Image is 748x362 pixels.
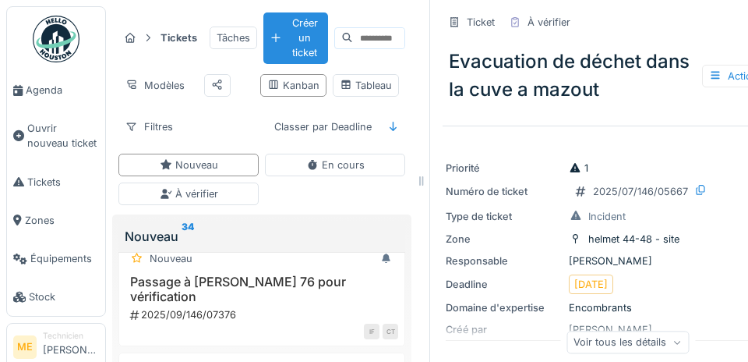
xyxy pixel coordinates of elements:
[182,227,194,246] sup: 34
[446,209,563,224] div: Type de ticket
[125,227,399,246] div: Nouveau
[446,300,563,315] div: Domaine d'expertise
[263,12,328,64] div: Créer un ticket
[125,275,398,304] h3: Passage à [PERSON_NAME] 76 pour vérification
[7,109,105,162] a: Ouvrir nouveau ticket
[210,27,257,49] div: Tâches
[467,15,495,30] div: Ticket
[26,83,99,98] span: Agenda
[25,213,99,228] span: Zones
[150,251,192,266] div: Nouveau
[154,30,203,45] strong: Tickets
[7,163,105,201] a: Tickets
[13,335,37,359] li: ME
[446,161,563,176] div: Priorité
[43,330,99,342] div: Technicien
[118,74,192,97] div: Modèles
[33,16,79,62] img: Badge_color-CXgf-gQk.svg
[7,240,105,278] a: Équipements
[160,158,218,172] div: Nouveau
[446,184,563,199] div: Numéro de ticket
[7,278,105,316] a: Stock
[306,158,365,172] div: En cours
[27,121,99,151] span: Ouvrir nouveau ticket
[267,78,319,93] div: Kanban
[27,175,99,190] span: Tickets
[574,277,608,292] div: [DATE]
[446,232,563,247] div: Zone
[29,289,99,304] span: Stock
[7,201,105,240] a: Zones
[527,15,570,30] div: À vérifier
[446,277,563,292] div: Deadline
[566,331,689,353] div: Voir tous les détails
[569,161,588,176] div: 1
[30,251,99,266] span: Équipements
[160,186,218,201] div: À vérifier
[7,71,105,109] a: Agenda
[588,209,626,224] div: Incident
[129,307,398,322] div: 2025/09/146/07376
[446,254,563,268] div: Responsable
[340,78,392,93] div: Tableau
[593,184,688,199] div: 2025/07/146/05667
[118,115,180,138] div: Filtres
[267,115,379,138] div: Classer par Deadline
[588,232,679,247] div: helmet 44-48 - site
[364,324,379,339] div: IF
[383,324,398,339] div: CT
